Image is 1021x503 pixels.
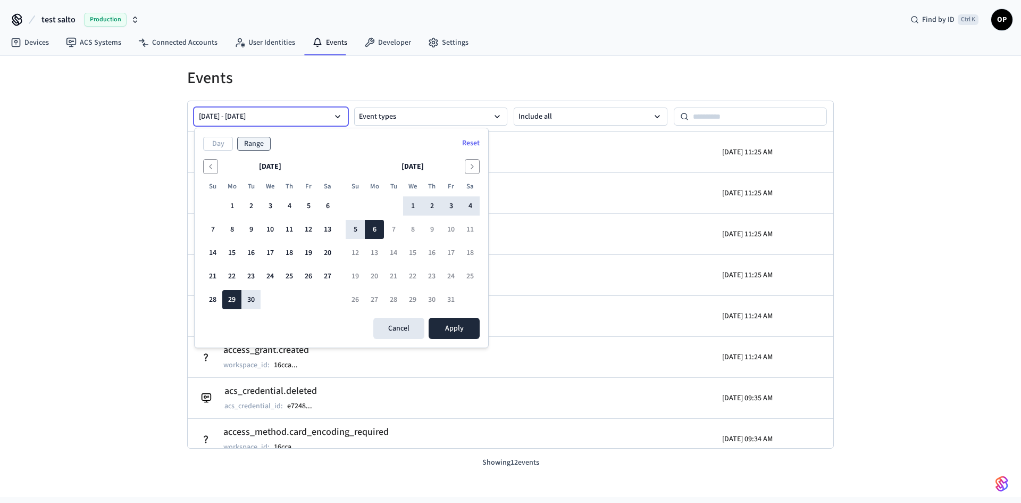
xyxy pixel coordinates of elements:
button: e7248... [285,400,323,413]
th: Wednesday [261,181,280,192]
table: September 2025 [203,181,337,309]
button: Tuesday, October 14th, 2025 [384,243,403,262]
button: Monday, September 22nd, 2025 [222,267,241,286]
button: Thursday, October 9th, 2025 [422,220,441,239]
button: Monday, October 13th, 2025 [365,243,384,262]
button: Range [237,137,271,151]
button: Friday, October 17th, 2025 [441,243,461,262]
th: Monday [365,181,384,192]
button: Tuesday, October 21st, 2025 [384,267,403,286]
button: Monday, September 8th, 2025 [222,220,241,239]
button: Sunday, September 21st, 2025 [203,267,222,286]
button: Tuesday, September 9th, 2025 [241,220,261,239]
button: OP [991,9,1012,30]
button: Monday, September 1st, 2025 [222,196,241,216]
button: Sunday, October 19th, 2025 [346,267,365,286]
p: workspace_id : [223,360,270,370]
button: Tuesday, October 7th, 2025 [384,220,403,239]
th: Saturday [318,181,337,192]
button: Monday, October 27th, 2025 [365,290,384,309]
button: Friday, September 12th, 2025 [299,220,318,239]
button: Friday, October 24th, 2025 [441,267,461,286]
th: Saturday [461,181,480,192]
button: Wednesday, October 15th, 2025 [403,243,422,262]
th: Friday [299,181,318,192]
table: October 2025 [346,181,480,309]
button: Saturday, October 25th, 2025 [461,267,480,286]
button: Thursday, September 11th, 2025 [280,220,299,239]
button: Reset [456,135,486,152]
p: [DATE] 11:24 AM [722,352,773,362]
button: Friday, October 3rd, 2025, selected [441,196,461,216]
button: Tuesday, September 16th, 2025 [241,243,261,262]
button: Sunday, October 26th, 2025 [346,290,365,309]
th: Tuesday [384,181,403,192]
button: Wednesday, October 22nd, 2025 [403,267,422,286]
button: Thursday, October 2nd, 2025, selected [422,196,441,216]
button: Thursday, September 25th, 2025 [280,267,299,286]
th: Thursday [280,181,299,192]
button: Apply [429,318,480,339]
button: Go to the Next Month [465,159,480,174]
th: Sunday [203,181,222,192]
button: 16cca... [272,441,308,453]
span: Production [84,13,127,27]
a: Events [304,33,356,52]
img: SeamLogoGradient.69752ec5.svg [995,475,1008,492]
button: Friday, September 26th, 2025 [299,267,318,286]
button: Sunday, September 28th, 2025 [203,290,222,309]
button: Go to the Previous Month [203,159,218,174]
th: Sunday [346,181,365,192]
div: Find by IDCtrl K [902,10,987,29]
button: [DATE] - [DATE] [194,108,348,126]
button: Saturday, October 18th, 2025 [461,243,480,262]
button: Friday, October 31st, 2025 [441,290,461,309]
th: Friday [441,181,461,192]
button: Saturday, September 6th, 2025 [318,196,337,216]
button: Tuesday, September 2nd, 2025 [241,196,261,216]
h2: access_method.card_encoding_required [223,425,389,440]
p: workspace_id : [223,442,270,452]
th: Tuesday [241,181,261,192]
button: Event types [354,108,508,126]
p: [DATE] 11:25 AM [722,270,773,281]
button: Saturday, October 11th, 2025 [461,220,480,239]
button: Sunday, September 14th, 2025 [203,243,222,262]
p: [DATE] 11:24 AM [722,311,773,321]
button: Saturday, September 13th, 2025 [318,220,337,239]
h2: access_grant.created [223,343,309,358]
button: Tuesday, September 30th, 2025, selected [241,290,261,309]
button: Sunday, September 7th, 2025 [203,220,222,239]
button: Friday, October 10th, 2025 [441,220,461,239]
a: Devices [2,33,57,52]
button: Thursday, September 4th, 2025 [280,196,299,216]
th: Wednesday [403,181,422,192]
button: 16cca... [272,359,308,372]
button: Today, Monday, October 6th, 2025, selected [365,220,384,239]
button: Wednesday, September 10th, 2025 [261,220,280,239]
p: [DATE] 09:35 AM [722,393,773,403]
button: Saturday, October 4th, 2025, selected [461,196,480,216]
span: Find by ID [922,14,955,25]
span: Ctrl K [958,14,978,25]
p: acs_credential_id : [224,401,283,411]
a: Developer [356,33,420,52]
button: Sunday, October 12th, 2025 [346,243,365,262]
button: Saturday, September 27th, 2025 [318,267,337,286]
button: Wednesday, September 24th, 2025 [261,267,280,286]
span: [DATE] [401,161,424,172]
a: Connected Accounts [130,33,226,52]
button: Tuesday, October 28th, 2025 [384,290,403,309]
a: User Identities [226,33,304,52]
p: [DATE] 11:25 AM [722,188,773,199]
button: Wednesday, September 17th, 2025 [261,243,280,262]
button: Saturday, September 20th, 2025 [318,243,337,262]
p: [DATE] 09:34 AM [722,434,773,444]
button: Thursday, October 30th, 2025 [422,290,441,309]
button: Monday, September 15th, 2025 [222,243,241,262]
p: Showing 12 events [187,457,834,468]
button: Thursday, October 23rd, 2025 [422,267,441,286]
th: Thursday [422,181,441,192]
button: Include all [514,108,667,126]
span: test salto [41,13,76,26]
